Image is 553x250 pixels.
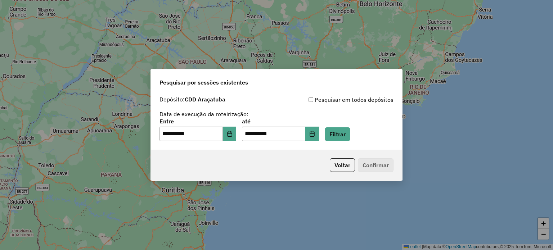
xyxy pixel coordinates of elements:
label: Data de execução da roteirização: [159,110,248,118]
label: Depósito: [159,95,225,104]
span: Pesquisar por sessões existentes [159,78,248,87]
button: Voltar [330,158,355,172]
label: Entre [159,117,236,126]
div: Pesquisar em todos depósitos [276,95,394,104]
button: Filtrar [325,127,350,141]
button: Choose Date [305,127,319,141]
strong: CDD Araçatuba [185,96,225,103]
label: até [242,117,319,126]
button: Choose Date [223,127,237,141]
